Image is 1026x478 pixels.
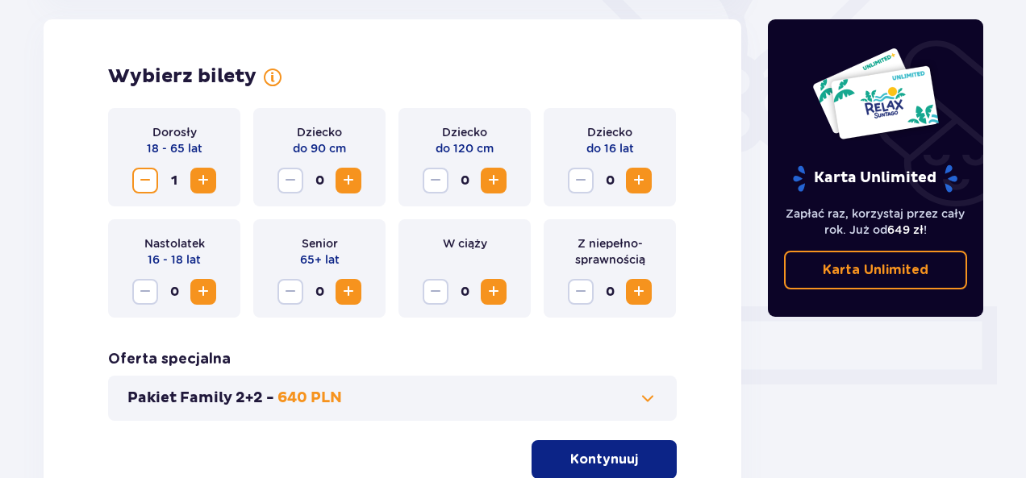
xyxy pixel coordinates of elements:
[452,168,478,193] span: 0
[823,261,928,279] p: Karta Unlimited
[127,389,274,408] p: Pakiet Family 2+2 -
[443,235,487,251] p: W ciąży
[336,279,361,305] button: Zwiększ
[132,168,158,193] button: Zmniejsz
[190,168,216,193] button: Zwiększ
[161,279,187,305] span: 0
[568,279,594,305] button: Zmniejsz
[587,124,632,140] p: Dziecko
[277,279,303,305] button: Zmniejsz
[144,235,205,251] p: Nastolatek
[147,140,202,156] p: 18 - 65 lat
[481,279,507,305] button: Zwiększ
[307,168,332,193] span: 0
[132,279,158,305] button: Zmniejsz
[811,47,940,140] img: Dwie karty całoroczne do Suntago z napisem 'UNLIMITED RELAX', na białym tle z tropikalnymi liśćmi...
[148,251,201,268] p: 16 - 18 lat
[481,168,507,193] button: Zwiększ
[570,451,638,468] p: Kontynuuj
[784,206,968,238] p: Zapłać raz, korzystaj przez cały rok. Już od !
[293,140,346,156] p: do 90 cm
[568,168,594,193] button: Zmniejsz
[297,124,342,140] p: Dziecko
[108,64,256,89] h2: Wybierz bilety
[277,168,303,193] button: Zmniejsz
[190,279,216,305] button: Zwiększ
[784,251,968,289] a: Karta Unlimited
[152,124,197,140] p: Dorosły
[161,168,187,193] span: 1
[127,389,657,408] button: Pakiet Family 2+2 -640 PLN
[108,350,231,369] h3: Oferta specjalna
[442,124,487,140] p: Dziecko
[626,279,652,305] button: Zwiększ
[436,140,494,156] p: do 120 cm
[597,279,623,305] span: 0
[307,279,332,305] span: 0
[791,164,959,193] p: Karta Unlimited
[302,235,338,251] p: Senior
[597,168,623,193] span: 0
[336,168,361,193] button: Zwiększ
[423,168,448,193] button: Zmniejsz
[452,279,478,305] span: 0
[626,168,652,193] button: Zwiększ
[887,223,924,236] span: 649 zł
[586,140,634,156] p: do 16 lat
[277,389,342,408] p: 640 PLN
[423,279,448,305] button: Zmniejsz
[557,235,663,268] p: Z niepełno­sprawnością
[300,251,340,268] p: 65+ lat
